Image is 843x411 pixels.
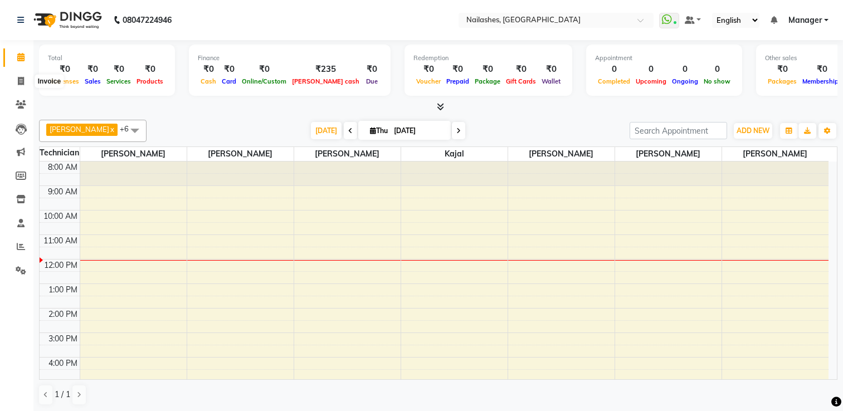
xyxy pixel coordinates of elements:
span: Thu [367,126,391,135]
span: [PERSON_NAME] [80,147,187,161]
div: Total [48,53,166,63]
span: Manager [788,14,822,26]
div: ₹0 [362,63,382,76]
span: Products [134,77,166,85]
span: Online/Custom [239,77,289,85]
div: ₹0 [444,63,472,76]
div: ₹0 [219,63,239,76]
span: [PERSON_NAME] [50,125,109,134]
img: logo [28,4,105,36]
div: ₹235 [289,63,362,76]
div: ₹0 [82,63,104,76]
span: Wallet [539,77,563,85]
div: 9:00 AM [46,186,80,198]
div: Appointment [595,53,733,63]
div: 4:00 PM [46,358,80,369]
div: 0 [595,63,633,76]
div: 8:00 AM [46,162,80,173]
span: [PERSON_NAME] [294,147,401,161]
input: 2025-09-04 [391,123,446,139]
span: Prepaid [444,77,472,85]
div: ₹0 [48,63,82,76]
div: 12:00 PM [42,260,80,271]
div: ₹0 [503,63,539,76]
input: Search Appointment [630,122,727,139]
div: ₹0 [134,63,166,76]
span: No show [701,77,733,85]
span: [PERSON_NAME] [615,147,722,161]
div: 1:00 PM [46,284,80,296]
span: ADD NEW [737,126,769,135]
span: Services [104,77,134,85]
div: ₹0 [104,63,134,76]
div: 0 [669,63,701,76]
span: Sales [82,77,104,85]
span: [PERSON_NAME] [508,147,615,161]
span: Package [472,77,503,85]
div: 3:00 PM [46,333,80,345]
div: 11:00 AM [41,235,80,247]
span: Cash [198,77,219,85]
div: ₹0 [539,63,563,76]
div: 0 [701,63,733,76]
div: ₹0 [198,63,219,76]
span: [PERSON_NAME] [187,147,294,161]
span: Gift Cards [503,77,539,85]
span: Due [363,77,381,85]
div: ₹0 [413,63,444,76]
span: Card [219,77,239,85]
div: Finance [198,53,382,63]
span: Completed [595,77,633,85]
span: [PERSON_NAME] cash [289,77,362,85]
div: ₹0 [472,63,503,76]
div: 2:00 PM [46,309,80,320]
button: ADD NEW [734,123,772,139]
div: ₹0 [765,63,800,76]
span: [DATE] [311,122,342,139]
span: Kajal [401,147,508,161]
span: Upcoming [633,77,669,85]
span: Ongoing [669,77,701,85]
div: Technician [40,147,80,159]
span: Voucher [413,77,444,85]
div: 0 [633,63,669,76]
span: 1 / 1 [55,389,70,400]
div: Redemption [413,53,563,63]
b: 08047224946 [123,4,172,36]
div: 10:00 AM [41,211,80,222]
div: ₹0 [239,63,289,76]
span: [PERSON_NAME] [722,147,829,161]
span: +6 [120,124,137,133]
span: Packages [765,77,800,85]
a: x [109,125,114,134]
div: Invoice [35,75,64,88]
